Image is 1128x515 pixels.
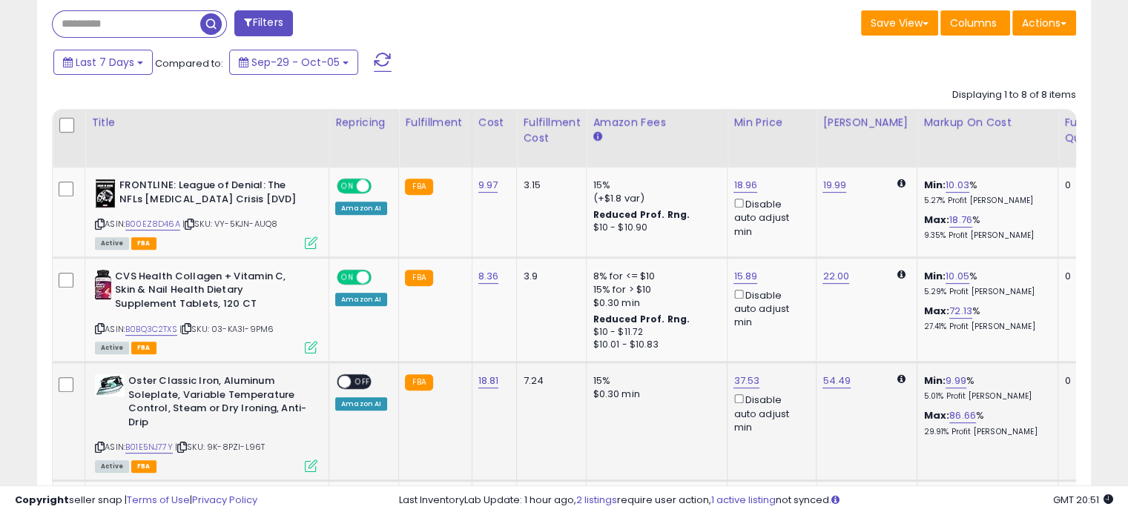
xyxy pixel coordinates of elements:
[576,493,617,507] a: 2 listings
[1064,115,1115,146] div: Fulfillable Quantity
[119,179,300,210] b: FRONTLINE: League of Denial: The NFLs [MEDICAL_DATA] Crisis [DVD]
[523,179,575,192] div: 3.15
[95,342,129,354] span: All listings currently available for purchase on Amazon
[923,374,1046,402] div: %
[593,339,716,351] div: $10.01 - $10.83
[593,283,716,296] div: 15% for > $10
[131,460,156,473] span: FBA
[95,270,317,352] div: ASIN:
[335,202,387,215] div: Amazon AI
[733,373,759,388] a: 37.53
[861,10,938,36] button: Save View
[593,222,716,234] div: $10 - $10.90
[53,50,153,75] button: Last 7 Days
[733,115,810,130] div: Min Price
[251,55,340,70] span: Sep-29 - Oct-05
[593,296,716,310] div: $0.30 min
[923,304,949,318] b: Max:
[478,269,499,284] a: 8.36
[155,56,223,70] span: Compared to:
[711,493,776,507] a: 1 active listing
[131,237,156,250] span: FBA
[593,208,690,221] b: Reduced Prof. Rng.
[91,115,323,130] div: Title
[923,213,949,227] b: Max:
[923,196,1046,206] p: 5.27% Profit [PERSON_NAME]
[949,304,972,319] a: 72.13
[478,178,498,193] a: 9.97
[127,493,190,507] a: Terms of Use
[733,287,805,330] div: Disable auto adjust min
[405,179,432,195] small: FBA
[523,374,575,388] div: 7.24
[179,323,274,335] span: | SKU: 03-KA3I-9PM6
[95,374,317,471] div: ASIN:
[923,409,1046,436] div: %
[923,322,1046,332] p: 27.41% Profit [PERSON_NAME]
[946,178,969,193] a: 10.03
[923,179,1046,206] div: %
[399,494,1113,508] div: Last InventoryLab Update: 1 hour ago, require user action, not synced.
[593,270,716,283] div: 8% for <= $10
[125,218,180,230] a: B00EZ8D46A
[949,408,976,423] a: 86.66
[405,374,432,391] small: FBA
[950,16,997,30] span: Columns
[733,178,757,193] a: 18.96
[593,179,716,192] div: 15%
[940,10,1010,36] button: Columns
[15,493,69,507] strong: Copyright
[523,115,580,146] div: Fulfillment Cost
[1064,179,1110,192] div: 0
[593,130,601,144] small: Amazon Fees.
[229,50,358,75] button: Sep-29 - Oct-05
[478,115,511,130] div: Cost
[369,270,393,283] span: OFF
[405,270,432,286] small: FBA
[923,408,949,422] b: Max:
[1053,493,1113,507] span: 2025-10-13 20:51 GMT
[15,494,257,508] div: seller snap | |
[923,115,1052,130] div: Markup on Cost
[923,230,1046,241] p: 9.35% Profit [PERSON_NAME]
[182,218,277,230] span: | SKU: VY-5KJN-AUQ8
[192,493,257,507] a: Privacy Policy
[478,373,499,388] a: 18.81
[95,460,129,473] span: All listings currently available for purchase on Amazon
[733,196,805,239] div: Disable auto adjust min
[128,374,309,433] b: Oster Classic Iron, Aluminum Soleplate, Variable Temperature Control, Steam or Dry Ironing, Anti-...
[593,115,721,130] div: Amazon Fees
[234,10,292,36] button: Filters
[822,373,851,388] a: 54.49
[923,269,946,283] b: Min:
[593,374,716,388] div: 15%
[831,495,840,505] i: Click here to read more about un-synced listings.
[1012,10,1076,36] button: Actions
[923,270,1046,297] div: %
[822,115,911,130] div: [PERSON_NAME]
[335,115,392,130] div: Repricing
[593,388,716,401] div: $0.30 min
[369,180,393,193] span: OFF
[822,178,846,193] a: 19.99
[593,192,716,205] div: (+$1.8 var)
[95,179,116,208] img: 51gOAfhr7+L._SL40_.jpg
[946,269,969,284] a: 10.05
[125,441,173,453] a: B01E5NJ77Y
[335,397,387,411] div: Amazon AI
[949,213,972,227] a: 18.76
[923,213,1046,241] div: %
[115,270,295,315] b: CVS Health Collagen + Vitamin C, Skin & Nail Health Dietary Supplement Tablets, 120 CT
[95,374,125,396] img: 41uisegmU9L._SL40_.jpg
[946,373,966,388] a: 9.99
[923,391,1046,402] p: 5.01% Profit [PERSON_NAME]
[952,88,1076,102] div: Displaying 1 to 8 of 8 items
[523,270,575,283] div: 3.9
[131,342,156,354] span: FBA
[338,270,357,283] span: ON
[405,115,465,130] div: Fulfillment
[923,427,1046,437] p: 29.91% Profit [PERSON_NAME]
[351,376,375,388] span: OFF
[95,237,129,250] span: All listings currently available for purchase on Amazon
[923,287,1046,297] p: 5.29% Profit [PERSON_NAME]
